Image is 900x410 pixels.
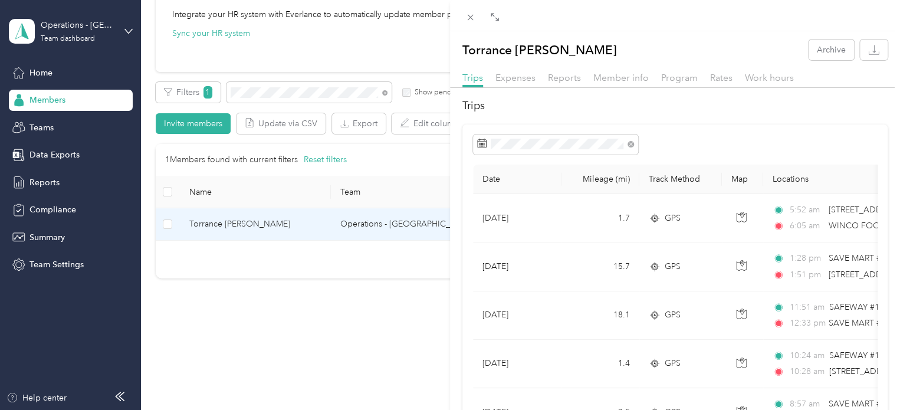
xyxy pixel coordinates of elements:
td: [DATE] [473,340,561,388]
span: Rates [710,72,733,83]
span: 10:28 am [789,365,824,378]
th: Map [722,165,763,194]
td: 15.7 [561,242,639,291]
td: [DATE] [473,194,561,242]
span: Member info [593,72,649,83]
td: [DATE] [473,242,561,291]
span: Expenses [495,72,536,83]
span: 11:51 am [789,301,824,314]
span: Work hours [745,72,794,83]
td: 18.1 [561,291,639,340]
th: Track Method [639,165,722,194]
span: 5:52 am [789,204,823,217]
p: Torrance [PERSON_NAME] [462,40,617,60]
span: GPS [665,212,681,225]
span: Program [661,72,698,83]
span: 10:24 am [789,349,824,362]
td: [DATE] [473,291,561,340]
button: Archive [809,40,854,60]
span: 6:05 am [789,219,823,232]
span: GPS [665,309,681,322]
span: 1:51 pm [789,268,823,281]
th: Date [473,165,561,194]
span: 1:28 pm [789,252,823,265]
span: GPS [665,260,681,273]
th: Mileage (mi) [561,165,639,194]
td: 1.7 [561,194,639,242]
span: GPS [665,357,681,370]
span: Reports [548,72,581,83]
span: 12:33 pm [789,317,823,330]
iframe: Everlance-gr Chat Button Frame [834,344,900,410]
span: Trips [462,72,483,83]
h2: Trips [462,98,888,114]
td: 1.4 [561,340,639,388]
